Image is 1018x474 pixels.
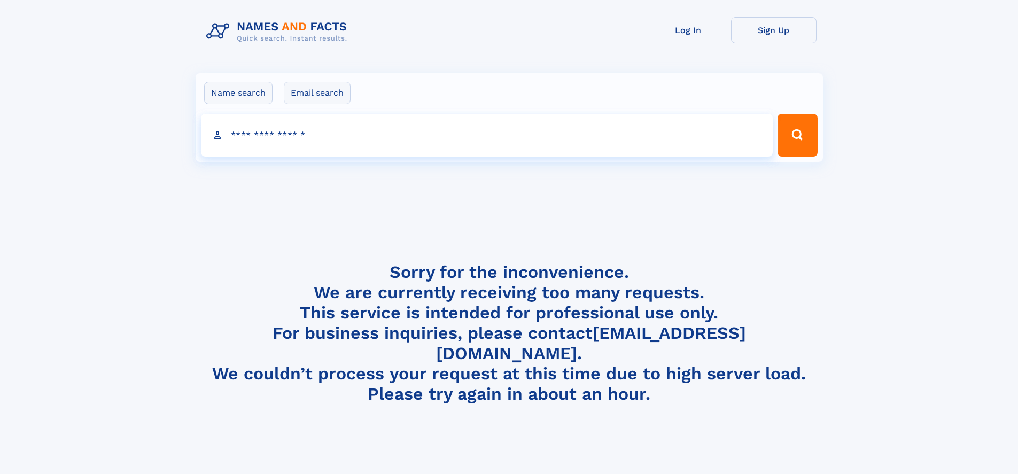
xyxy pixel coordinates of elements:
[202,17,356,46] img: Logo Names and Facts
[731,17,817,43] a: Sign Up
[646,17,731,43] a: Log In
[436,323,746,363] a: [EMAIL_ADDRESS][DOMAIN_NAME]
[284,82,351,104] label: Email search
[201,114,773,157] input: search input
[204,82,273,104] label: Name search
[202,262,817,405] h4: Sorry for the inconvenience. We are currently receiving too many requests. This service is intend...
[778,114,817,157] button: Search Button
